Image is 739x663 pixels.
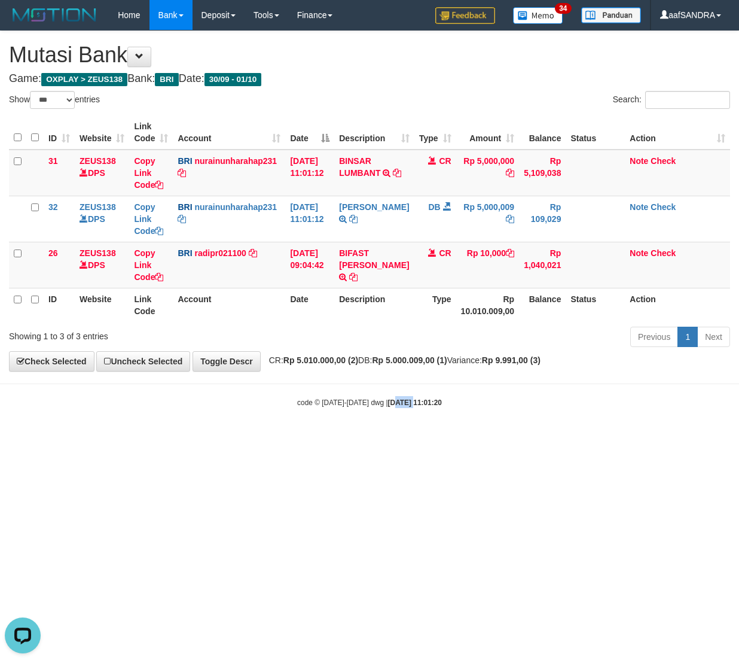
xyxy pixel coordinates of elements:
a: Copy Rp 5,000,009 to clipboard [506,214,514,224]
select: Showentries [30,91,75,109]
a: [PERSON_NAME] [339,202,409,212]
strong: Rp 5.010.000,00 (2) [283,355,358,365]
input: Search: [645,91,730,109]
th: Link Code [129,288,173,322]
th: ID: activate to sort column ascending [44,115,75,150]
th: Link Code: activate to sort column ascending [129,115,173,150]
a: radipr021100 [194,248,246,258]
span: DB [428,202,440,212]
span: 32 [48,202,58,212]
span: CR: DB: Variance: [263,355,540,365]
div: Showing 1 to 3 of 3 entries [9,326,299,342]
th: Website: activate to sort column ascending [75,115,129,150]
span: OXPLAY > ZEUS138 [41,73,127,86]
span: 31 [48,156,58,166]
th: Status [566,288,625,322]
a: Check [651,202,676,212]
th: Description: activate to sort column ascending [334,115,414,150]
a: Previous [630,327,678,347]
th: Status [566,115,625,150]
h1: Mutasi Bank [9,43,730,67]
a: Note [630,156,648,166]
span: BRI [178,202,192,212]
a: Copy nurainunharahap231 to clipboard [178,214,186,224]
a: Note [630,202,648,212]
button: Open LiveChat chat widget [5,5,41,41]
a: Toggle Descr [193,351,261,372]
span: BRI [178,156,192,166]
a: Copy BIFAST ERIKA S PAUN to clipboard [349,272,358,282]
a: Copy Link Code [134,156,163,190]
a: BIFAST [PERSON_NAME] [339,248,409,270]
img: MOTION_logo.png [9,6,100,24]
span: 34 [555,3,571,14]
th: ID [44,288,75,322]
a: nurainunharahap231 [194,202,277,212]
a: BINSAR LUMBANT [339,156,380,178]
h4: Game: Bank: Date: [9,73,730,85]
img: Button%20Memo.svg [513,7,563,24]
td: DPS [75,242,129,288]
label: Show entries [9,91,100,109]
img: panduan.png [581,7,641,23]
span: BRI [155,73,178,86]
a: Note [630,248,648,258]
th: Amount: activate to sort column ascending [456,115,520,150]
td: Rp 1,040,021 [519,242,566,288]
th: Account: activate to sort column ascending [173,115,285,150]
a: Copy Rp 10,000 to clipboard [506,248,514,258]
td: Rp 109,029 [519,196,566,242]
a: ZEUS138 [80,202,116,212]
strong: [DATE] 11:01:20 [388,399,442,407]
th: Website [75,288,129,322]
a: Check Selected [9,351,94,372]
th: Account [173,288,285,322]
td: Rp 5,000,009 [456,196,520,242]
td: Rp 5,000,000 [456,150,520,196]
td: [DATE] 11:01:12 [285,150,334,196]
a: Uncheck Selected [96,351,190,372]
td: Rp 10,000 [456,242,520,288]
span: BRI [178,248,192,258]
a: Check [651,248,676,258]
span: 26 [48,248,58,258]
small: code © [DATE]-[DATE] dwg | [297,399,442,407]
label: Search: [613,91,730,109]
a: Copy Link Code [134,248,163,282]
a: Copy radipr021100 to clipboard [249,248,257,258]
th: Action [625,288,730,322]
strong: Rp 9.991,00 (3) [482,355,540,365]
a: Copy NURAINUN HARAHAP to clipboard [349,214,358,224]
a: Next [697,327,730,347]
a: Check [651,156,676,166]
td: [DATE] 09:04:42 [285,242,334,288]
td: DPS [75,150,129,196]
a: nurainunharahap231 [194,156,277,166]
th: Balance [519,115,566,150]
th: Date: activate to sort column descending [285,115,334,150]
th: Balance [519,288,566,322]
th: Type: activate to sort column ascending [414,115,456,150]
a: Copy Rp 5,000,000 to clipboard [506,168,514,178]
td: Rp 5,109,038 [519,150,566,196]
a: 1 [677,327,698,347]
span: CR [439,156,451,166]
a: ZEUS138 [80,248,116,258]
th: Rp 10.010.009,00 [456,288,520,322]
th: Description [334,288,414,322]
th: Type [414,288,456,322]
strong: Rp 5.000.009,00 (1) [372,355,447,365]
span: CR [439,248,451,258]
a: Copy Link Code [134,202,163,236]
a: ZEUS138 [80,156,116,166]
a: Copy BINSAR LUMBANT to clipboard [393,168,401,178]
th: Date [285,288,334,322]
a: Copy nurainunharahap231 to clipboard [178,168,186,178]
td: DPS [75,196,129,242]
img: Feedback.jpg [435,7,495,24]
td: [DATE] 11:01:12 [285,196,334,242]
th: Action: activate to sort column ascending [625,115,730,150]
span: 30/09 - 01/10 [204,73,262,86]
